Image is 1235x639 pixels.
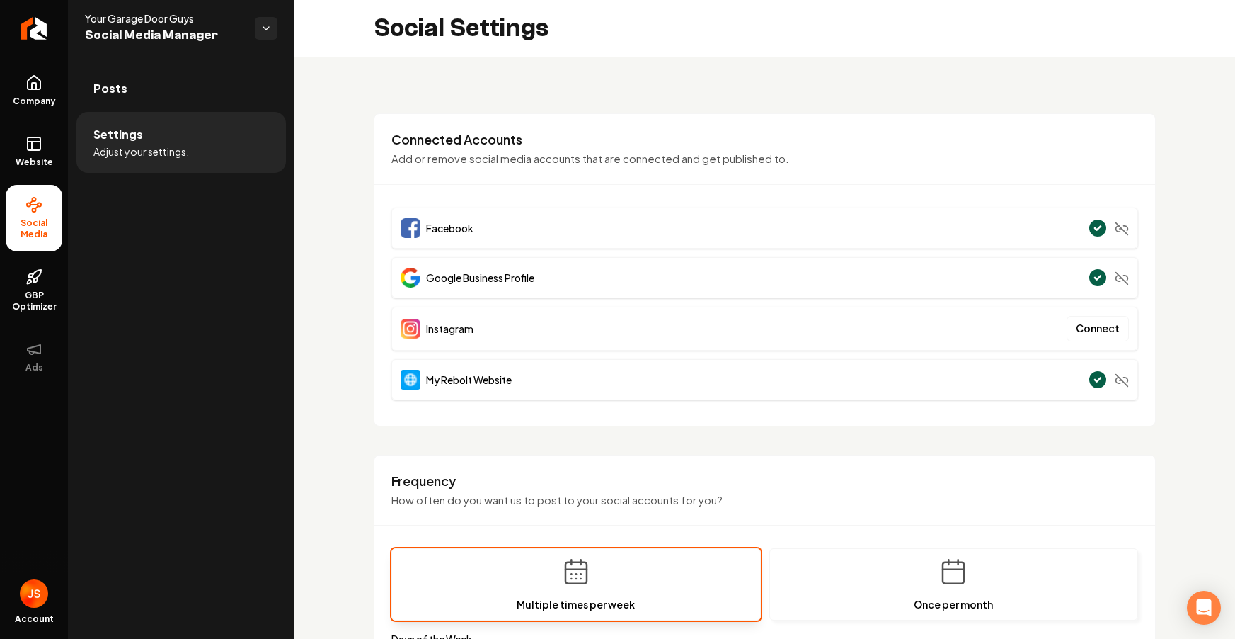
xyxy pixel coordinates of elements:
[426,271,534,285] span: Google Business Profile
[76,66,286,111] a: Posts
[1067,316,1129,341] button: Connect
[374,14,548,43] h2: Social Settings
[391,492,1138,509] p: How often do you want us to post to your social accounts for you?
[7,96,62,107] span: Company
[93,80,127,97] span: Posts
[6,329,62,385] button: Ads
[15,613,54,625] span: Account
[401,370,420,390] img: Website
[6,290,62,312] span: GBP Optimizer
[1187,591,1221,625] div: Open Intercom Messenger
[391,473,1138,490] h3: Frequency
[391,548,761,621] button: Multiple times per week
[401,319,420,339] img: Instagram
[426,373,512,387] span: My Rebolt Website
[6,63,62,118] a: Company
[20,362,49,373] span: Ads
[85,26,243,45] span: Social Media Manager
[391,131,1138,148] h3: Connected Accounts
[6,124,62,179] a: Website
[85,11,243,26] span: Your Garage Door Guys
[769,548,1139,621] button: Once per month
[391,151,1138,167] p: Add or remove social media accounts that are connected and get published to.
[426,221,473,235] span: Facebook
[401,218,420,238] img: Facebook
[10,157,59,168] span: Website
[21,17,47,40] img: Rebolt Logo
[6,217,62,240] span: Social Media
[20,579,48,608] img: James Shamoun
[20,579,48,608] button: Open user button
[401,268,420,288] img: Google
[93,145,189,159] span: Adjust your settings.
[426,322,473,336] span: Instagram
[93,126,143,143] span: Settings
[6,257,62,324] a: GBP Optimizer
